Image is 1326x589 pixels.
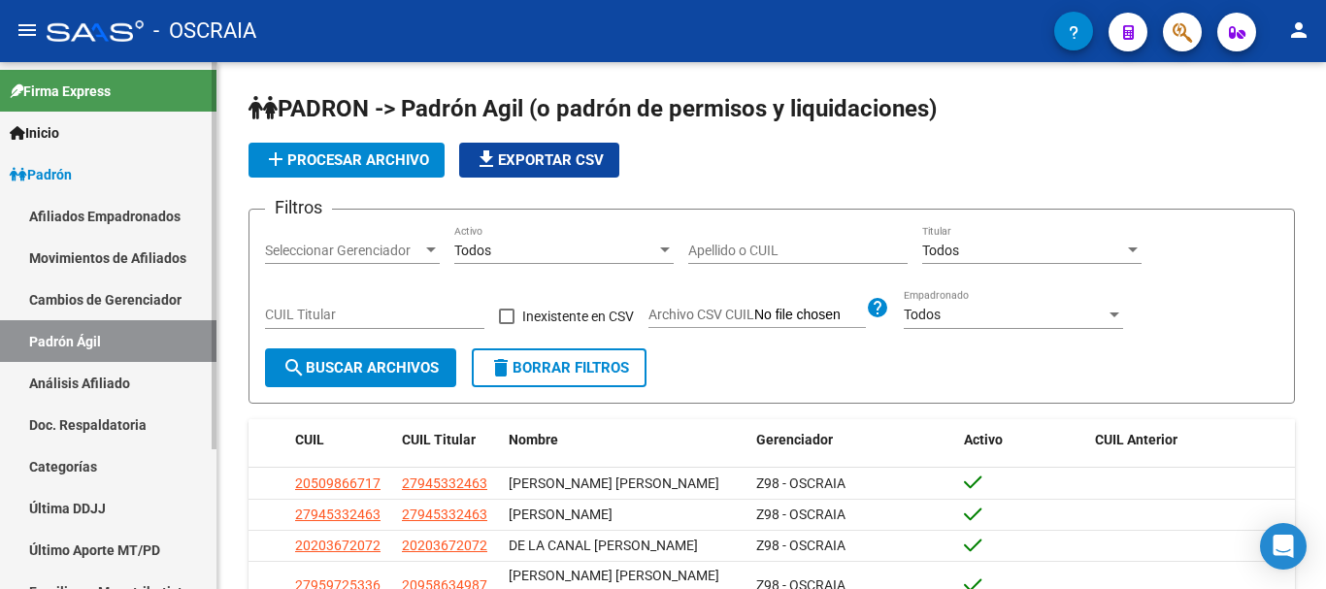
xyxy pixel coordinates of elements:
[489,356,513,379] mat-icon: delete
[264,151,429,169] span: Procesar archivo
[402,475,487,491] span: 27945332463
[522,305,634,328] span: Inexistente en CSV
[282,359,439,376] span: Buscar Archivos
[509,475,719,491] span: [PERSON_NAME] [PERSON_NAME]
[756,538,845,553] span: Z98 - OSCRAIA
[1260,523,1307,570] div: Open Intercom Messenger
[265,348,456,387] button: Buscar Archivos
[402,432,476,447] span: CUIL Titular
[756,432,833,447] span: Gerenciador
[501,419,748,461] datatable-header-cell: Nombre
[10,122,59,144] span: Inicio
[454,243,491,258] span: Todos
[509,507,613,522] span: [PERSON_NAME]
[295,538,381,553] span: 20203672072
[295,475,381,491] span: 20509866717
[459,143,619,178] button: Exportar CSV
[489,359,629,376] span: Borrar Filtros
[402,538,487,553] span: 20203672072
[472,348,646,387] button: Borrar Filtros
[10,81,111,102] span: Firma Express
[10,164,72,185] span: Padrón
[402,507,487,522] span: 27945332463
[904,307,941,322] span: Todos
[265,243,422,259] span: Seleccionar Gerenciador
[748,419,957,461] datatable-header-cell: Gerenciador
[282,356,306,379] mat-icon: search
[956,419,1087,461] datatable-header-cell: Activo
[1095,432,1177,447] span: CUIL Anterior
[287,419,394,461] datatable-header-cell: CUIL
[756,507,845,522] span: Z98 - OSCRAIA
[295,432,324,447] span: CUIL
[475,147,498,171] mat-icon: file_download
[264,147,287,171] mat-icon: add
[922,243,959,258] span: Todos
[756,475,845,491] span: Z98 - OSCRAIA
[509,538,698,553] span: DE LA CANAL [PERSON_NAME]
[509,432,558,447] span: Nombre
[249,95,937,122] span: PADRON -> Padrón Agil (o padrón de permisos y liquidaciones)
[866,296,889,319] mat-icon: help
[153,10,256,52] span: - OSCRAIA
[265,194,332,221] h3: Filtros
[964,432,1003,447] span: Activo
[295,507,381,522] span: 27945332463
[1087,419,1296,461] datatable-header-cell: CUIL Anterior
[394,419,501,461] datatable-header-cell: CUIL Titular
[754,307,866,324] input: Archivo CSV CUIL
[475,151,604,169] span: Exportar CSV
[1287,18,1310,42] mat-icon: person
[16,18,39,42] mat-icon: menu
[648,307,754,322] span: Archivo CSV CUIL
[249,143,445,178] button: Procesar archivo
